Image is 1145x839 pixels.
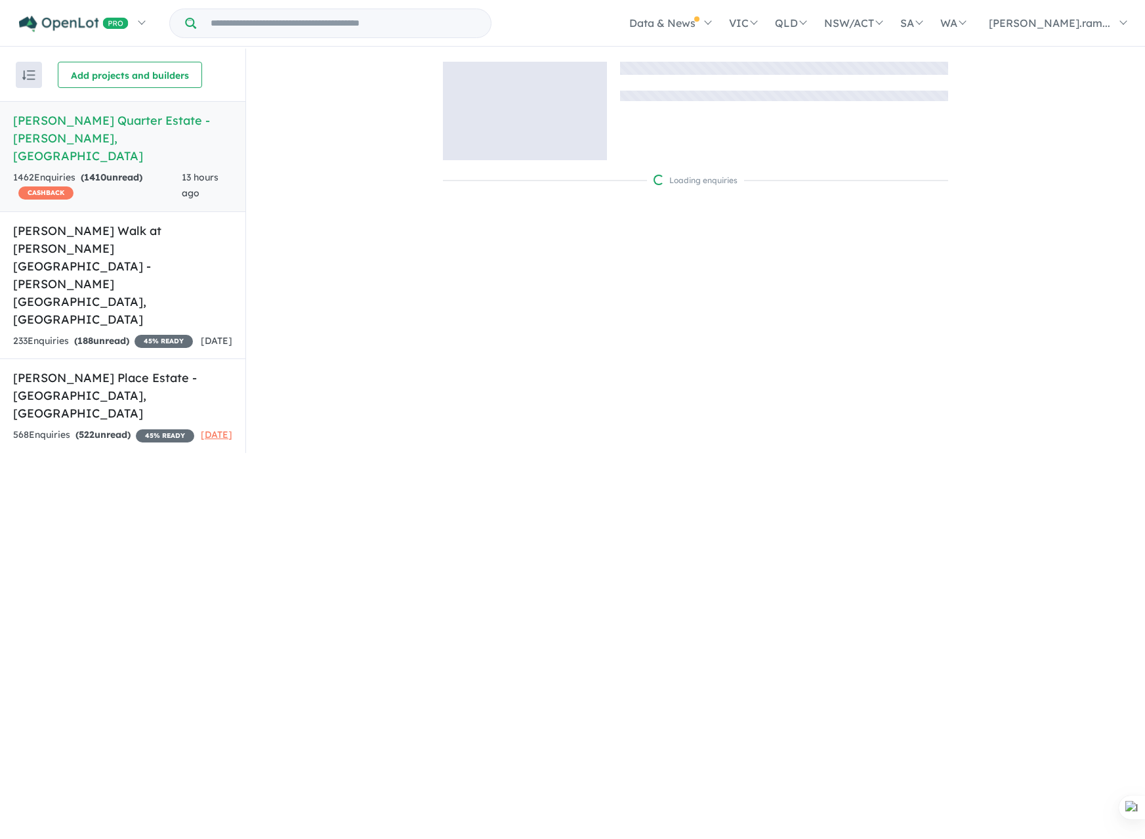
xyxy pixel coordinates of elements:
strong: ( unread) [81,171,142,183]
strong: ( unread) [74,335,129,347]
h5: [PERSON_NAME] Walk at [PERSON_NAME][GEOGRAPHIC_DATA] - [PERSON_NAME][GEOGRAPHIC_DATA] , [GEOGRAPH... [13,222,232,328]
div: 1462 Enquir ies [13,170,182,202]
h5: [PERSON_NAME] Quarter Estate - [PERSON_NAME] , [GEOGRAPHIC_DATA] [13,112,232,165]
div: 568 Enquir ies [13,427,194,443]
span: [PERSON_NAME].ram... [989,16,1110,30]
span: 522 [79,429,94,441]
span: [DATE] [201,335,232,347]
span: 45 % READY [135,335,193,348]
span: 13 hours ago [182,171,219,199]
span: CASHBACK [18,186,73,200]
span: 1410 [84,171,106,183]
div: Loading enquiries [654,174,738,187]
span: [DATE] [201,429,232,441]
strong: ( unread) [75,429,131,441]
input: Try estate name, suburb, builder or developer [199,9,488,37]
div: 233 Enquir ies [13,333,193,349]
span: 188 [77,335,93,347]
img: Openlot PRO Logo White [19,16,129,32]
h5: [PERSON_NAME] Place Estate - [GEOGRAPHIC_DATA] , [GEOGRAPHIC_DATA] [13,369,232,422]
button: Add projects and builders [58,62,202,88]
span: 45 % READY [136,429,194,442]
img: sort.svg [22,70,35,80]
